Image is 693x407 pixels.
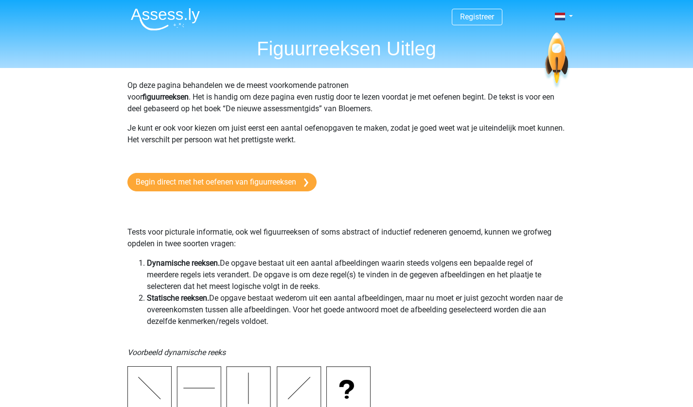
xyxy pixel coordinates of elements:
b: Dynamische reeksen. [147,258,220,268]
li: De opgave bestaat uit een aantal afbeeldingen waarin steeds volgens een bepaalde regel of meerder... [147,257,566,292]
img: Assessly [131,8,200,31]
img: spaceship.7d73109d6933.svg [543,33,570,89]
p: Tests voor picturale informatie, ook wel figuurreeksen of soms abstract of inductief redeneren ge... [127,203,566,250]
h1: Figuurreeksen Uitleg [123,37,570,60]
b: Statische reeksen. [147,293,209,303]
a: Registreer [460,12,494,21]
p: Op deze pagina behandelen we de meest voorkomende patronen voor . Het is handig om deze pagina ev... [127,80,566,115]
li: De opgave bestaat wederom uit een aantal afbeeldingen, maar nu moet er juist gezocht worden naar ... [147,292,566,327]
a: Begin direct met het oefenen van figuurreeksen [127,173,317,191]
b: figuurreeksen [142,92,189,102]
p: Je kunt er ook voor kiezen om juist eerst een aantal oefenopgaven te maken, zodat je goed weet wa... [127,122,566,157]
img: arrow-right.e5bd35279c78.svg [304,178,308,187]
i: Voorbeeld dynamische reeks [127,348,226,357]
